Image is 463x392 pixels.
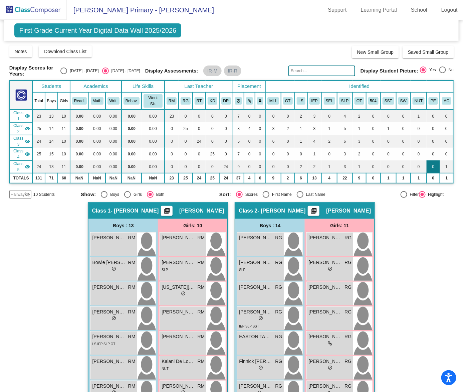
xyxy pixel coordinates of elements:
[255,110,266,122] td: 0
[427,92,440,110] th: Parental Engagement
[288,66,355,76] input: Search...
[353,122,366,135] td: 1
[107,191,119,198] div: Boys
[255,148,266,160] td: 0
[142,148,165,160] td: 0.00
[233,148,244,160] td: 7
[32,160,45,173] td: 24
[427,122,440,135] td: 0
[45,148,58,160] td: 15
[10,148,33,160] td: Kyle Daugherty - Class 5
[265,148,281,160] td: 0
[265,122,281,135] td: 3
[89,135,105,148] td: 0.00
[45,135,58,148] td: 14
[381,160,396,173] td: 0
[411,173,427,183] td: 1
[322,160,337,173] td: 1
[297,97,305,105] button: LS
[322,135,337,148] td: 2
[142,173,165,183] td: NaN
[411,92,427,110] th: Nut Allergy
[440,173,453,183] td: 1
[179,122,193,135] td: 25
[366,135,381,148] td: 0
[219,160,233,173] td: 24
[307,148,322,160] td: 1
[295,135,307,148] td: 1
[265,173,281,183] td: 9
[32,173,45,183] td: 131
[258,208,306,214] span: - [PERSON_NAME]
[219,110,233,122] td: 0
[70,110,89,122] td: 0.00
[25,151,30,157] mat-icon: visibility
[396,173,411,183] td: 1
[179,173,193,183] td: 25
[265,160,281,173] td: 0
[163,208,171,217] mat-icon: picture_as_pdf
[25,164,30,169] mat-icon: visibility
[295,173,307,183] td: 6
[244,148,255,160] td: 0
[206,148,219,160] td: 25
[396,122,411,135] td: 0
[440,122,453,135] td: 0
[142,160,165,173] td: 0.00
[309,97,320,105] button: IEP
[25,113,30,119] mat-icon: visibility
[145,68,198,74] span: Display Assessments:
[446,67,454,73] div: No
[105,135,122,148] td: 0.00
[193,92,206,110] th: Robin Thompson
[427,173,440,183] td: 0
[89,148,105,160] td: 0.00
[161,206,173,216] button: Print Students Details
[324,97,335,105] button: SEL
[11,191,25,198] span: Hallway
[295,92,307,110] th: Life Skills
[307,122,322,135] td: 3
[219,148,233,160] td: 0
[353,173,366,183] td: 9
[122,160,142,173] td: 0.00
[233,160,244,173] td: 9
[165,148,179,160] td: 0
[58,92,70,110] th: Girls
[67,68,98,74] div: [DATE] - [DATE]
[221,97,231,105] button: DR
[58,148,70,160] td: 10
[33,191,55,198] span: 10 Students
[70,135,89,148] td: 0.00
[366,122,381,135] td: 0
[58,122,70,135] td: 11
[366,173,381,183] td: 0
[244,173,255,183] td: 4
[337,122,353,135] td: 5
[307,92,322,110] th: Reading-Writing-Math IEP
[322,92,337,110] th: Social Emotional Learning IEP
[413,97,425,105] button: NUT
[179,110,193,122] td: 0
[58,173,70,183] td: 60
[165,122,179,135] td: 0
[283,97,292,105] button: GT
[339,97,351,105] button: SLP
[244,110,255,122] td: 0
[406,5,433,15] a: School
[381,135,396,148] td: 0
[233,173,244,183] td: 37
[203,66,221,76] mat-chip: IR-M
[70,81,122,92] th: Academics
[122,81,165,92] th: Life Skills
[436,5,463,15] a: Logout
[165,160,179,173] td: 0
[45,92,58,110] th: Boys
[45,173,58,183] td: 71
[91,97,103,105] button: Math
[303,191,325,198] div: Last Name
[265,81,453,92] th: Identified
[58,160,70,173] td: 11
[193,110,206,122] td: 0
[233,135,244,148] td: 5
